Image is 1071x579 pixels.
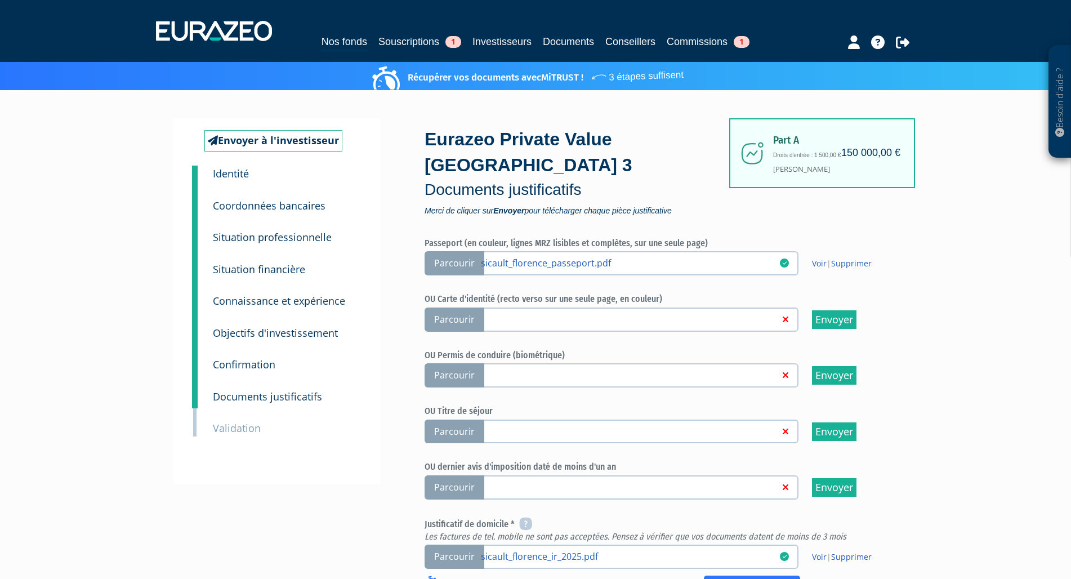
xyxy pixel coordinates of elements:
[812,310,856,329] input: Envoyer
[780,552,789,561] i: 12/08/2025 15:12
[780,259,789,268] i: 11/08/2025 15:42
[378,34,461,50] a: Souscriptions1
[192,246,198,281] a: 4
[590,62,684,85] span: 3 étapes suffisent
[192,341,198,376] a: 7
[213,199,325,212] small: Coordonnées bancaires
[812,258,872,269] span: |
[213,167,249,180] small: Identité
[812,258,827,269] a: Voir
[192,166,198,188] a: 1
[213,326,338,340] small: Objectifs d'investissement
[192,278,198,313] a: 5
[192,310,198,345] a: 6
[425,207,734,215] span: Merci de cliquer sur pour télécharger chaque pièce justificative
[605,34,655,50] a: Conseillers
[204,130,342,152] a: Envoyer à l'investisseur
[1054,51,1066,153] p: Besoin d'aide ?
[481,550,780,562] a: sicault_florence_ir_2025.pdf
[425,179,734,201] p: Documents justificatifs
[543,34,594,50] a: Documents
[481,257,780,268] a: sicault_florence_passeport.pdf
[425,363,484,388] span: Parcourir
[425,462,892,472] h6: OU dernier avis d'imposition daté de moins d'un an
[213,390,322,403] small: Documents justificatifs
[425,251,484,275] span: Parcourir
[541,72,583,83] a: MiTRUST !
[322,34,367,51] a: Nos fonds
[213,230,332,244] small: Situation professionnelle
[812,422,856,441] input: Envoyer
[213,421,261,435] small: Validation
[192,214,198,249] a: 3
[812,478,856,497] input: Envoyer
[812,551,872,563] span: |
[445,36,461,48] span: 1
[425,294,892,304] h6: OU Carte d'identité (recto verso sur une seule page, en couleur)
[425,308,484,332] span: Parcourir
[213,358,275,371] small: Confirmation
[425,127,734,214] div: Eurazeo Private Value [GEOGRAPHIC_DATA] 3
[667,34,749,50] a: Commissions1
[192,182,198,217] a: 2
[425,475,484,500] span: Parcourir
[472,34,532,50] a: Investisseurs
[156,21,272,41] img: 1732889491-logotype_eurazeo_blanc_rvb.png
[425,350,892,360] h6: OU Permis de conduire (biométrique)
[425,420,484,444] span: Parcourir
[425,531,846,542] em: Les factures de tel. mobile ne sont pas acceptées. Pensez à vérifier que vos documents datent de ...
[831,551,872,562] a: Supprimer
[213,262,305,276] small: Situation financière
[375,65,684,84] p: Récupérer vos documents avec
[812,366,856,385] input: Envoyer
[812,551,827,562] a: Voir
[493,206,524,215] strong: Envoyer
[425,518,892,542] h6: Justificatif de domicile *
[425,238,892,248] h6: Passeport (en couleur, lignes MRZ lisibles et complètes, sur une seule page)
[192,373,198,408] a: 8
[831,258,872,269] a: Supprimer
[213,294,345,308] small: Connaissance et expérience
[734,36,749,48] span: 1
[425,406,892,416] h6: OU Titre de séjour
[425,545,484,569] span: Parcourir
